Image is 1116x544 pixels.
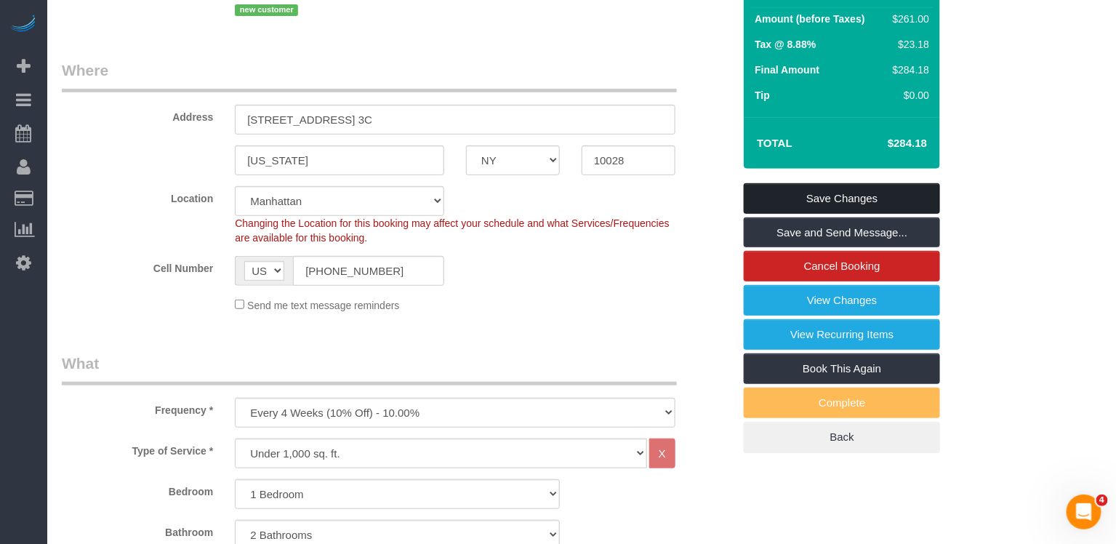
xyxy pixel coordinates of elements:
[51,479,224,499] label: Bedroom
[247,300,399,311] span: Send me text message reminders
[844,137,927,150] h4: $284.18
[755,12,864,26] label: Amount (before Taxes)
[744,217,940,248] a: Save and Send Message...
[886,12,930,26] div: $261.00
[51,256,224,276] label: Cell Number
[744,353,940,384] a: Book This Again
[755,88,770,103] label: Tip
[235,4,298,16] span: new customer
[62,60,677,92] legend: Where
[51,398,224,417] label: Frequency *
[757,137,792,149] strong: Total
[744,422,940,452] a: Back
[886,88,930,103] div: $0.00
[235,217,669,244] span: Changing the Location for this booking may affect your schedule and what Services/Frequencies are...
[1067,495,1101,529] iframe: Intercom live chat
[51,439,224,458] label: Type of Service *
[886,63,930,77] div: $284.18
[744,251,940,281] a: Cancel Booking
[744,319,940,350] a: View Recurring Items
[582,145,675,175] input: Zip Code
[755,37,816,52] label: Tax @ 8.88%
[755,63,819,77] label: Final Amount
[9,15,38,35] img: Automaid Logo
[51,186,224,206] label: Location
[235,145,444,175] input: City
[293,256,444,286] input: Cell Number
[744,285,940,316] a: View Changes
[1096,495,1108,506] span: 4
[51,105,224,124] label: Address
[51,520,224,540] label: Bathroom
[886,37,930,52] div: $23.18
[62,353,677,385] legend: What
[744,183,940,214] a: Save Changes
